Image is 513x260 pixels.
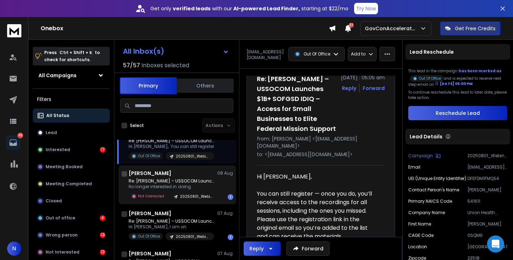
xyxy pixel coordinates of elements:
p: Email [408,164,420,170]
p: [PERSON_NAME] [467,221,507,227]
div: 1 [228,234,233,240]
span: has been marked as [458,68,502,74]
p: location [408,244,427,250]
h1: Onebox [41,24,329,33]
div: 1 [228,194,233,200]
p: Out Of Office [304,51,330,57]
span: 37 [349,23,354,28]
p: 541611 [467,198,507,204]
button: Primary [120,77,177,94]
p: 08 Aug [217,170,233,176]
button: All Status [33,108,110,123]
button: Forward [286,242,330,256]
div: Forward [363,85,385,92]
p: DFEFDM1FMQS4 [467,176,507,181]
h1: All Inbox(s) [123,48,164,55]
h1: [PERSON_NAME] [129,170,171,177]
p: 20250801_Webinar(0805-0807)-SOFGSD + GovCon 2.0 [467,153,507,159]
p: Re: [PERSON_NAME] – USSOCOM Launches [129,218,214,224]
button: N [7,242,21,256]
p: Meeting Booked [46,164,83,170]
p: Union Health Consulting LLC [467,210,507,216]
p: 07 Aug [217,211,233,216]
p: [EMAIL_ADDRESS][DOMAIN_NAME] [467,164,507,170]
button: Try Now [354,3,378,14]
p: Company Name [408,210,445,216]
button: Closed [33,194,110,208]
div: 12 [100,249,105,255]
p: Out Of Office [138,234,160,239]
label: Select [130,123,144,128]
h1: Re: [PERSON_NAME] – USSOCOM Launches $1B+ SOFGSD IDIQ – Access for Small Businesses to Elite Fede... [257,74,337,134]
div: Reply [249,245,264,252]
span: 57 / 57 [123,61,140,70]
p: [EMAIL_ADDRESS][DOMAIN_NAME] [247,49,284,60]
button: Interested17 [33,143,110,157]
p: GovConAccelerator [365,25,420,32]
p: Hi [PERSON_NAME], You can still register [129,144,214,149]
img: logo [7,24,21,37]
button: Others [177,78,234,94]
div: 13 [100,232,105,238]
button: Campaign [408,153,441,159]
button: Not Interested12 [33,245,110,259]
div: 17 [100,147,105,153]
p: UEI (Unique Entity Identifier) [408,176,466,181]
p: Add to [351,51,366,57]
p: Lead [46,130,57,136]
button: Out of office4 [33,211,110,225]
p: 20250801_Webinar(0805-0807)-SOFGSD + GovCon 2.0 [176,234,210,239]
p: Closed [46,198,62,204]
a: 46 [6,136,20,150]
p: Lead Details [410,133,442,140]
p: Lead Reschedule [410,48,454,55]
p: 46 [17,133,23,138]
div: This lead in the campaign and is expected to receive next step email on [408,68,507,87]
button: Get Free Credits [440,21,501,36]
p: Contact person's name [408,187,459,193]
h3: Inboxes selected [141,61,189,70]
p: First Name [408,221,431,227]
div: 4 [100,215,105,221]
div: [DATE] 06:00 PM [435,81,473,86]
p: Not Interested [138,193,164,199]
button: All Inbox(s) [117,44,235,58]
p: Interested [46,147,70,153]
p: Get Free Credits [455,25,496,32]
p: Re: [PERSON_NAME] – USSOCOM Launches [129,138,214,144]
p: To continue reschedule this lead to later date, please take action. [408,90,507,100]
button: Lead [33,126,110,140]
p: Re: [PERSON_NAME] – USSOCOM Launches [129,178,214,184]
p: 07 Aug [217,251,233,256]
p: Wrong person [46,232,78,238]
p: Not Interested [46,249,79,255]
h1: [PERSON_NAME] [129,210,171,217]
p: 0SQM6 [467,233,507,238]
p: from: [PERSON_NAME] <[EMAIL_ADDRESS][DOMAIN_NAME]> [257,135,385,149]
p: Meeting Completed [46,181,92,187]
p: Campaign [408,153,433,159]
p: 20250801_Webinar(0805-0807)-SOFGSD + GovCon 2.0 [180,194,214,199]
button: Reschedule Lead [408,106,507,120]
button: Reply [342,85,356,92]
p: CAGE code [408,233,434,238]
button: All Campaigns [33,68,110,83]
p: Out Of Office [419,76,441,81]
p: [DATE] : 05:05 am [341,74,385,81]
h1: [PERSON_NAME] [129,250,171,257]
strong: verified leads [173,5,211,12]
h1: All Campaigns [38,72,77,79]
p: All Status [46,113,69,118]
button: Reply [244,242,281,256]
p: [GEOGRAPHIC_DATA] [467,244,507,250]
h3: Filters [33,94,110,104]
p: Hi [PERSON_NAME], I am on [129,224,214,230]
p: [PERSON_NAME] [467,187,507,193]
div: Hi [PERSON_NAME], You can still register — once you do, you’ll receive access to the recordings f... [257,173,379,258]
p: Try Now [356,5,376,12]
p: to: <[EMAIL_ADDRESS][DOMAIN_NAME]> [257,151,385,158]
p: Out of office [46,215,75,221]
p: No longer interested in doing [129,184,214,190]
